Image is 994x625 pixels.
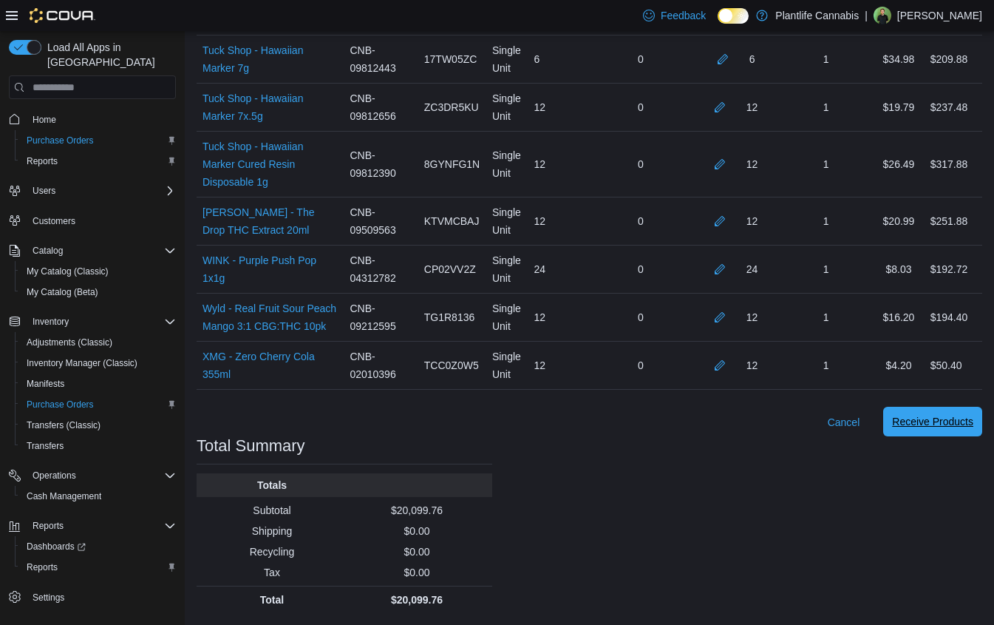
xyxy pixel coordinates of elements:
[3,465,182,486] button: Operations
[3,587,182,608] button: Settings
[424,260,476,278] span: CP02VV2Z
[27,286,98,298] span: My Catalog (Beta)
[27,212,81,230] a: Customers
[202,565,341,580] p: Tax
[350,203,412,239] span: CNB-09509563
[21,132,176,149] span: Purchase Orders
[202,138,338,191] a: Tuck Shop - Hawaiian Marker Cured Resin Disposable 1g
[202,544,341,559] p: Recycling
[202,348,338,383] a: XMG - Zero Cherry Cola 355ml
[27,517,176,535] span: Reports
[15,436,182,456] button: Transfers
[591,303,690,332] div: 0
[718,8,749,24] input: Dark Mode
[779,149,873,179] div: 1
[865,7,868,24] p: |
[197,437,305,455] h3: Total Summary
[486,84,528,131] div: Single Unit
[528,92,591,122] div: 12
[27,313,176,331] span: Inventory
[21,132,100,149] a: Purchase Orders
[424,212,480,230] span: KTVMCBAJ
[486,342,528,389] div: Single Unit
[21,354,143,372] a: Inventory Manager (Classic)
[21,375,176,393] span: Manifests
[746,308,758,326] div: 12
[486,246,528,293] div: Single Unit
[930,308,968,326] div: $194.40
[27,182,61,200] button: Users
[21,354,176,372] span: Inventory Manager (Classic)
[33,215,75,227] span: Customers
[892,414,973,429] span: Receive Products
[202,524,341,538] p: Shipping
[15,353,182,374] button: Inventory Manager (Classic)
[873,254,924,284] div: $8.03
[27,182,176,200] span: Users
[3,311,182,332] button: Inventory
[874,7,891,24] div: Dave Dalphond
[873,351,924,380] div: $4.20
[828,415,860,430] span: Cancel
[3,108,182,129] button: Home
[41,40,176,70] span: Load All Apps in [GEOGRAPHIC_DATA]
[21,263,176,280] span: My Catalog (Classic)
[21,437,176,455] span: Transfers
[350,300,412,335] span: CNB-09212595
[424,155,480,173] span: 8GYNFG1N
[21,152,64,170] a: Reports
[897,7,982,24] p: [PERSON_NAME]
[27,467,176,484] span: Operations
[3,180,182,201] button: Users
[591,44,690,74] div: 0
[21,416,176,434] span: Transfers (Classic)
[202,503,341,518] p: Subtotal
[528,44,591,74] div: 6
[30,8,95,23] img: Cova
[930,50,968,68] div: $209.88
[873,149,924,179] div: $26.49
[202,478,341,493] p: Totals
[3,516,182,536] button: Reports
[873,206,924,236] div: $20.99
[202,592,341,607] p: Total
[27,561,58,573] span: Reports
[202,41,338,77] a: Tuck Shop - Hawaiian Marker 7g
[21,283,104,301] a: My Catalog (Beta)
[746,260,758,278] div: 24
[27,357,137,369] span: Inventory Manager (Classic)
[202,89,338,125] a: Tuck Shop - Hawaiian Marker 7x.5g
[528,206,591,236] div: 12
[350,348,412,383] span: CNB-02010396
[27,541,86,553] span: Dashboards
[27,517,69,535] button: Reports
[21,487,107,505] a: Cash Management
[350,146,412,182] span: CNB-09812390
[930,260,968,278] div: $192.72
[15,536,182,557] a: Dashboards
[3,210,182,232] button: Customers
[528,254,591,284] div: 24
[27,242,69,260] button: Catalog
[779,254,873,284] div: 1
[775,7,859,24] p: Plantlife Cannabis
[21,334,118,351] a: Adjustments (Classic)
[528,303,591,332] div: 12
[27,155,58,167] span: Reports
[873,92,924,122] div: $19.79
[3,240,182,261] button: Catalog
[930,212,968,230] div: $251.88
[350,251,412,287] span: CNB-04312782
[27,399,94,411] span: Purchase Orders
[528,149,591,179] div: 12
[33,114,56,126] span: Home
[27,313,75,331] button: Inventory
[27,111,62,129] a: Home
[21,396,100,413] a: Purchase Orders
[202,300,338,335] a: Wyld - Real Fruit Sour Peach Mango 3:1 CBG:THC 10pk
[779,206,873,236] div: 1
[27,490,101,502] span: Cash Management
[15,394,182,415] button: Purchase Orders
[27,212,176,230] span: Customers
